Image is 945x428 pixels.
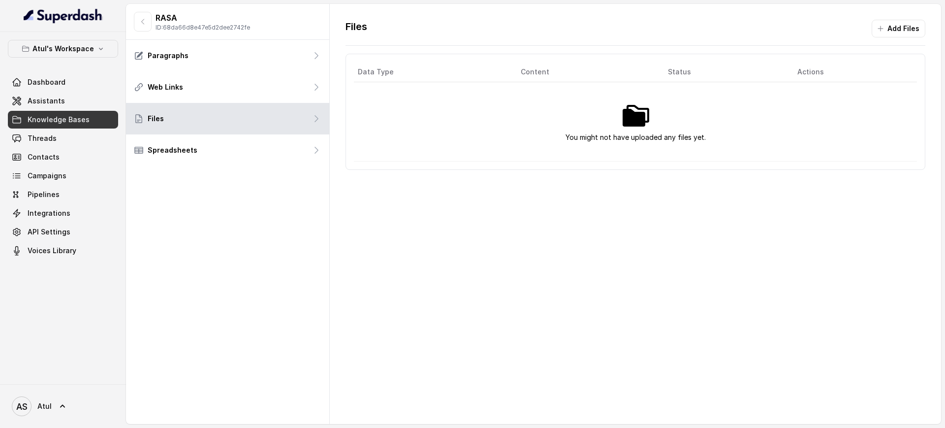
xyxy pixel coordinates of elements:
p: Files [346,20,367,37]
a: Threads [8,130,118,147]
img: light.svg [24,8,103,24]
a: Contacts [8,148,118,166]
p: ID: 68da66d8e47e5d2dee2742fe [156,24,250,32]
a: Knowledge Bases [8,111,118,129]
span: Voices Library [28,246,76,256]
p: You might not have uploaded any files yet. [566,132,706,143]
span: Integrations [28,208,70,218]
p: Web Links [148,82,183,92]
a: API Settings [8,223,118,241]
span: Threads [28,133,57,143]
span: Contacts [28,152,60,162]
p: Paragraphs [148,51,189,61]
span: Assistants [28,96,65,106]
p: Spreadsheets [148,145,197,155]
p: Files [148,114,164,124]
button: Atul's Workspace [8,40,118,58]
p: Atul's Workspace [32,43,94,55]
a: Pipelines [8,186,118,203]
th: Content [513,62,660,82]
th: Data Type [354,62,513,82]
a: Atul [8,393,118,420]
a: Campaigns [8,167,118,185]
span: Campaigns [28,171,66,181]
a: Dashboard [8,73,118,91]
p: RASA [156,12,250,24]
a: Voices Library [8,242,118,260]
a: Integrations [8,204,118,222]
text: AS [16,401,28,412]
span: API Settings [28,227,70,237]
span: Atul [37,401,52,411]
button: Add Files [872,20,925,37]
span: Knowledge Bases [28,115,90,125]
th: Status [660,62,789,82]
img: No files [620,100,651,132]
span: Pipelines [28,190,60,199]
a: Assistants [8,92,118,110]
th: Actions [789,62,917,82]
span: Dashboard [28,77,65,87]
